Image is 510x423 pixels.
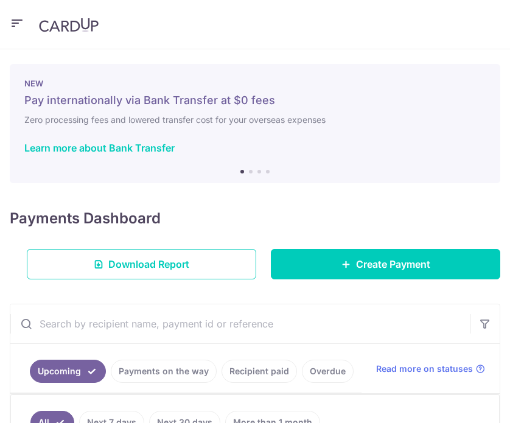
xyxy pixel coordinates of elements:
[39,18,99,32] img: CardUp
[222,360,297,383] a: Recipient paid
[111,360,217,383] a: Payments on the way
[376,363,473,375] span: Read more on statuses
[30,360,106,383] a: Upcoming
[10,304,470,343] input: Search by recipient name, payment id or reference
[302,360,354,383] a: Overdue
[24,79,486,88] p: NEW
[27,249,256,279] a: Download Report
[356,257,430,271] span: Create Payment
[24,93,486,108] h5: Pay internationally via Bank Transfer at $0 fees
[24,142,175,154] a: Learn more about Bank Transfer
[108,257,189,271] span: Download Report
[24,113,486,127] h6: Zero processing fees and lowered transfer cost for your overseas expenses
[271,249,500,279] a: Create Payment
[376,363,485,375] a: Read more on statuses
[10,208,161,229] h4: Payments Dashboard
